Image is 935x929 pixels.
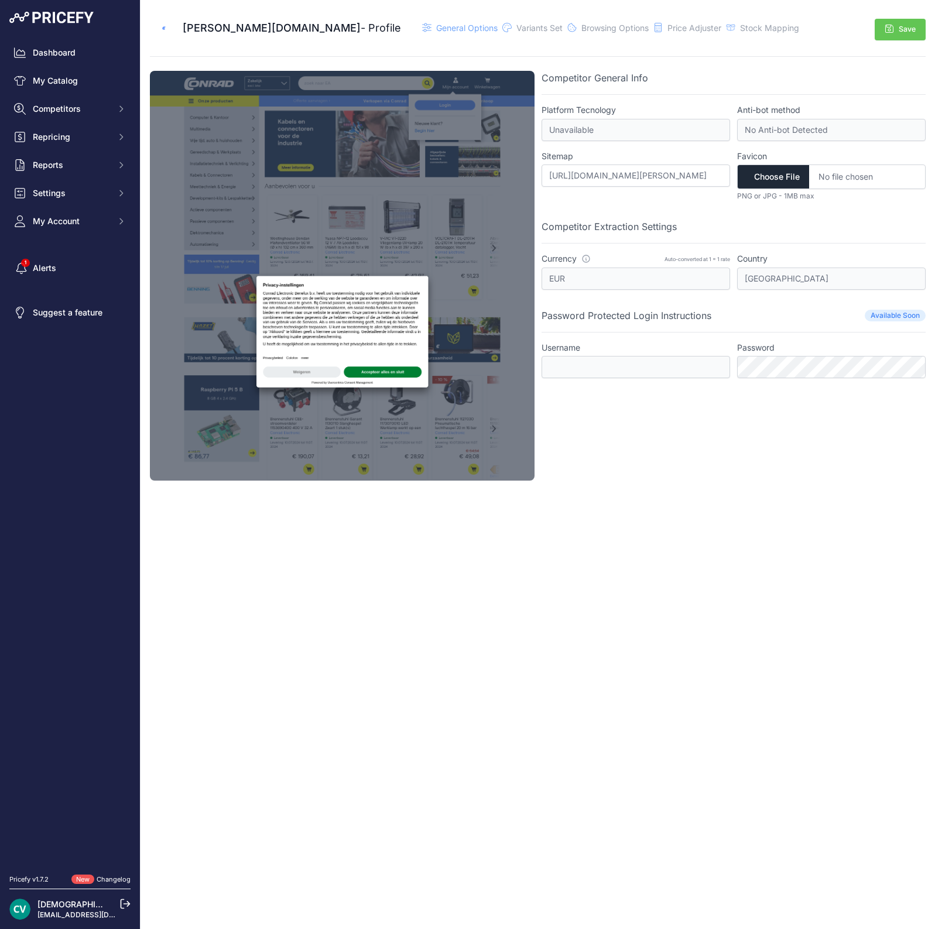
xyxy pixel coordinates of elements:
[737,104,926,116] label: Anti-bot method
[33,187,109,199] span: Settings
[9,211,131,232] button: My Account
[37,899,318,909] a: [DEMOGRAPHIC_DATA][PERSON_NAME] der ree [DEMOGRAPHIC_DATA]
[97,875,131,883] a: Changelog
[865,310,926,321] span: Available Soon
[737,253,926,265] label: Country
[33,215,109,227] span: My Account
[875,19,926,40] button: Save
[9,155,131,176] button: Reports
[542,220,926,234] p: Competitor Extraction Settings
[9,258,131,279] a: Alerts
[183,20,401,36] div: - Profile
[33,131,109,143] span: Repricing
[150,71,535,481] img: Screenshot conrad.nl
[737,191,926,201] p: PNG or JPG - 1MB max
[9,98,131,119] button: Competitors
[71,875,94,885] span: New
[516,23,563,33] span: Variants Set
[9,875,49,885] div: Pricefy v1.7.2
[667,23,721,33] span: Price Adjuster
[542,164,730,187] input: https://conrad.nl/sitemap.xml
[665,255,730,263] div: Auto-converted at 1 = 1 rate
[436,23,498,33] span: General Options
[33,159,109,171] span: Reports
[542,342,730,354] label: Username
[542,308,711,323] p: Password Protected Login Instructions
[9,302,131,323] a: Suggest a feature
[9,70,131,91] a: My Catalog
[740,23,799,33] span: Stock Mapping
[9,42,131,63] a: Dashboard
[9,42,131,861] nav: Sidebar
[183,22,361,34] span: [PERSON_NAME][DOMAIN_NAME]
[542,71,926,85] p: Competitor General Info
[9,12,94,23] img: Pricefy Logo
[581,23,649,33] span: Browsing Options
[9,183,131,204] button: Settings
[542,150,730,162] label: Sitemap
[542,104,730,116] label: Platform Tecnology
[737,342,926,354] label: Password
[33,103,109,115] span: Competitors
[737,150,926,162] label: Favicon
[9,126,131,148] button: Repricing
[150,14,178,42] img: conrad.nl.png
[542,253,591,265] label: Currency
[37,910,160,919] a: [EMAIL_ADDRESS][DOMAIN_NAME]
